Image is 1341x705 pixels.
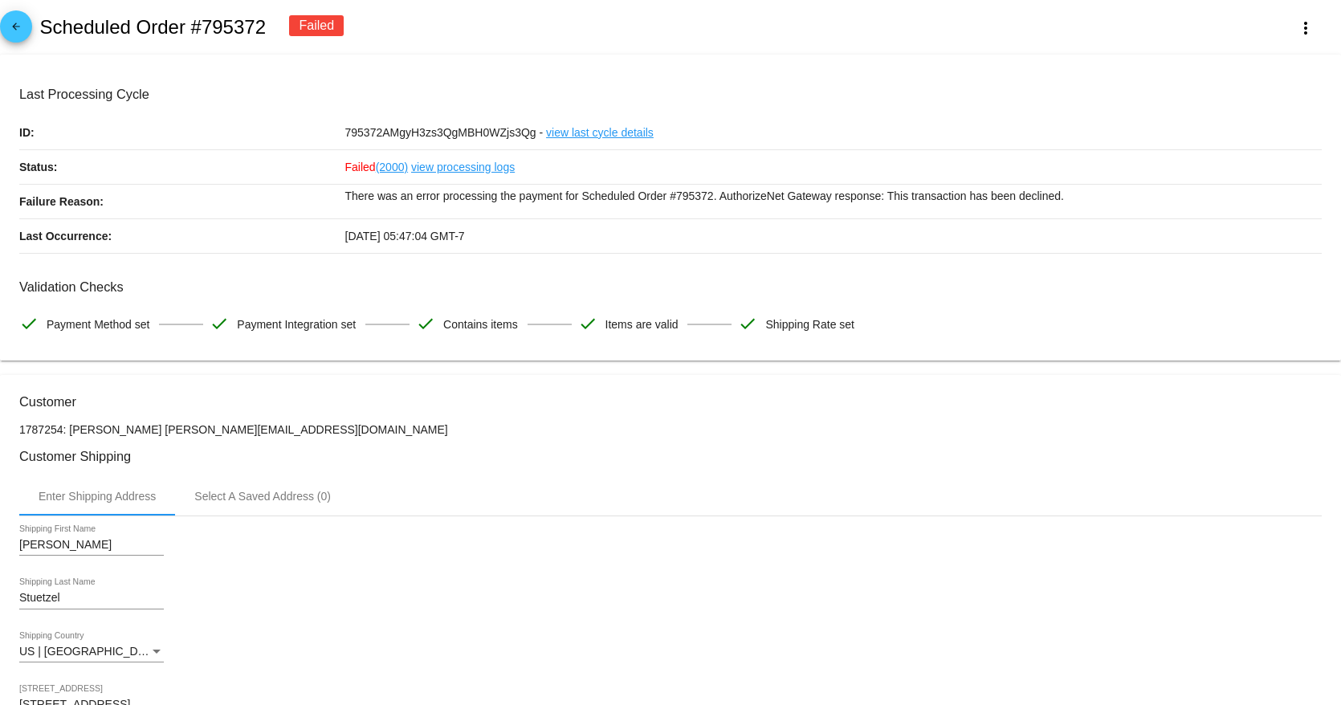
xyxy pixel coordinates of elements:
[443,308,518,341] span: Contains items
[345,185,1323,207] p: There was an error processing the payment for Scheduled Order #795372. AuthorizeNet Gateway respo...
[345,230,465,242] span: [DATE] 05:47:04 GMT-7
[411,150,515,184] a: view processing logs
[39,490,156,503] div: Enter Shipping Address
[738,314,757,333] mat-icon: check
[289,15,344,36] div: Failed
[194,490,331,503] div: Select A Saved Address (0)
[376,150,408,184] a: (2000)
[1296,18,1315,38] mat-icon: more_vert
[237,308,356,341] span: Payment Integration set
[19,87,1322,102] h3: Last Processing Cycle
[39,16,266,39] h2: Scheduled Order #795372
[19,645,161,658] span: US | [GEOGRAPHIC_DATA]
[19,150,345,184] p: Status:
[19,423,1322,436] p: 1787254: [PERSON_NAME] [PERSON_NAME][EMAIL_ADDRESS][DOMAIN_NAME]
[19,539,164,552] input: Shipping First Name
[19,646,164,658] mat-select: Shipping Country
[416,314,435,333] mat-icon: check
[210,314,229,333] mat-icon: check
[546,116,654,149] a: view last cycle details
[19,219,345,253] p: Last Occurrence:
[605,308,679,341] span: Items are valid
[19,394,1322,410] h3: Customer
[47,308,149,341] span: Payment Method set
[6,21,26,40] mat-icon: arrow_back
[765,308,854,341] span: Shipping Rate set
[19,116,345,149] p: ID:
[19,592,164,605] input: Shipping Last Name
[578,314,597,333] mat-icon: check
[345,161,409,173] span: Failed
[19,449,1322,464] h3: Customer Shipping
[19,314,39,333] mat-icon: check
[345,126,544,139] span: 795372AMgyH3zs3QgMBH0WZjs3Qg -
[19,185,345,218] p: Failure Reason:
[19,279,1322,295] h3: Validation Checks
